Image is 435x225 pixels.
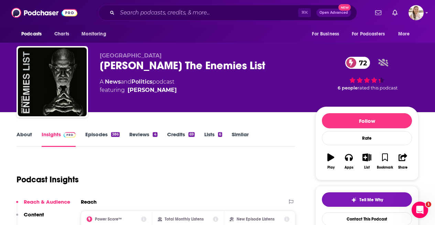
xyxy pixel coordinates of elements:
a: Politics [131,78,152,85]
a: Episodes386 [85,131,120,147]
button: Show profile menu [409,5,424,20]
div: 72 6 peoplerated this podcast [315,52,418,95]
button: open menu [393,28,418,41]
a: InsightsPodchaser Pro [42,131,76,147]
button: open menu [17,28,51,41]
div: 4 [153,132,157,137]
h2: Total Monthly Listens [165,217,204,222]
input: Search podcasts, credits, & more... [117,7,298,18]
p: Reach & Audience [24,199,70,205]
div: List [364,165,370,170]
span: featuring [100,86,177,94]
div: A podcast [100,78,177,94]
div: Play [327,165,335,170]
button: Follow [322,113,412,128]
a: Show notifications dropdown [372,7,384,19]
span: 72 [352,57,370,69]
a: Credits69 [167,131,195,147]
button: List [358,149,376,174]
button: Bookmark [376,149,394,174]
span: Charts [54,29,69,39]
button: Share [394,149,412,174]
h2: Reach [81,199,97,205]
span: For Business [312,29,339,39]
button: tell me why sparkleTell Me Why [322,192,412,207]
span: Tell Me Why [359,197,383,203]
div: Search podcasts, credits, & more... [98,5,357,21]
img: Rick Wilson's The Enemies List [18,47,87,116]
span: rated this podcast [358,85,398,90]
a: Charts [50,28,73,41]
button: open menu [307,28,348,41]
a: About [17,131,32,147]
span: Monitoring [81,29,106,39]
button: Reach & Audience [16,199,70,211]
a: Rick Wilson [128,86,177,94]
span: ⌘ K [298,8,311,17]
a: News [105,78,121,85]
iframe: Intercom live chat [412,202,428,218]
img: Podchaser - Follow, Share and Rate Podcasts [11,6,77,19]
div: Bookmark [377,165,393,170]
span: and [121,78,131,85]
a: Lists6 [204,131,222,147]
div: Apps [345,165,354,170]
button: Open AdvancedNew [316,9,351,17]
p: Content [24,211,44,218]
a: 72 [345,57,370,69]
span: New [338,4,351,11]
a: Show notifications dropdown [390,7,400,19]
h2: Power Score™ [95,217,122,222]
button: Play [322,149,340,174]
a: Reviews4 [129,131,157,147]
button: open menu [77,28,115,41]
span: For Podcasters [352,29,385,39]
div: Share [398,165,407,170]
span: Logged in as acquavie [409,5,424,20]
span: 6 people [338,85,358,90]
button: open menu [347,28,395,41]
div: 6 [218,132,222,137]
a: Similar [232,131,249,147]
div: 386 [111,132,120,137]
img: Podchaser Pro [64,132,76,138]
button: Content [16,211,44,224]
img: tell me why sparkle [351,197,357,203]
button: Apps [340,149,358,174]
span: Open Advanced [319,11,348,14]
span: Podcasts [21,29,42,39]
div: 69 [188,132,195,137]
div: Rate [322,131,412,145]
span: 1 [426,202,431,207]
span: More [398,29,410,39]
span: [GEOGRAPHIC_DATA] [100,52,162,59]
img: User Profile [409,5,424,20]
h1: Podcast Insights [17,174,79,185]
h2: New Episode Listens [237,217,274,222]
